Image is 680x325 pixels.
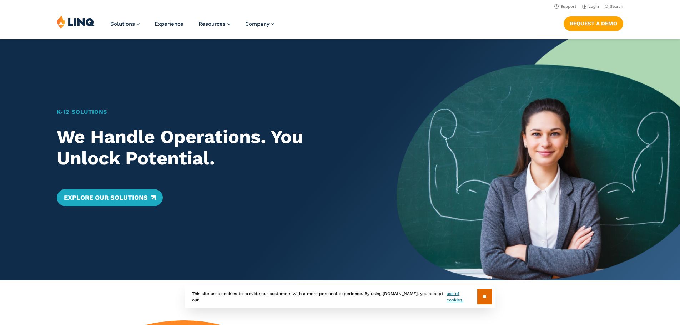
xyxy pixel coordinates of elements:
[605,4,623,9] button: Open Search Bar
[564,15,623,31] nav: Button Navigation
[110,21,140,27] a: Solutions
[397,39,680,280] img: Home Banner
[155,21,183,27] a: Experience
[554,4,576,9] a: Support
[610,4,623,9] span: Search
[57,15,95,29] img: LINQ | K‑12 Software
[110,21,135,27] span: Solutions
[57,126,369,169] h2: We Handle Operations. You Unlock Potential.
[198,21,226,27] span: Resources
[447,290,477,303] a: use of cookies.
[57,108,369,116] h1: K‑12 Solutions
[245,21,274,27] a: Company
[198,21,230,27] a: Resources
[245,21,270,27] span: Company
[110,15,274,39] nav: Primary Navigation
[57,189,163,206] a: Explore Our Solutions
[564,16,623,31] a: Request a Demo
[185,285,495,308] div: This site uses cookies to provide our customers with a more personal experience. By using [DOMAIN...
[582,4,599,9] a: Login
